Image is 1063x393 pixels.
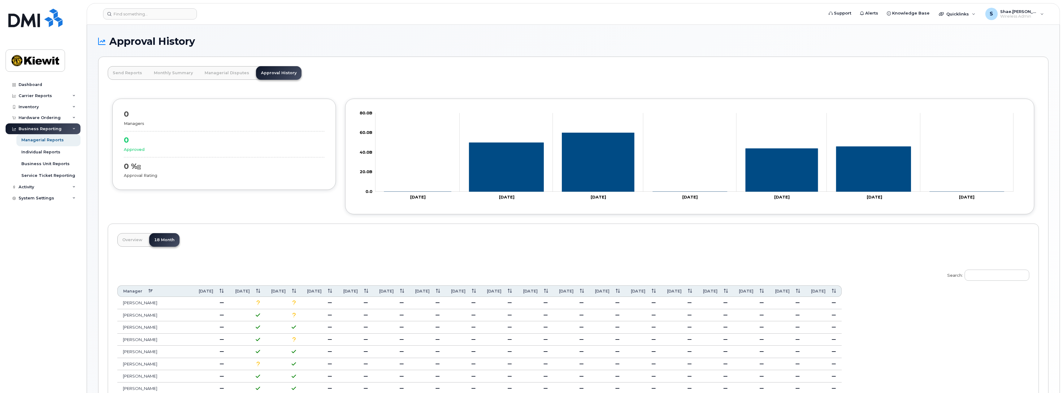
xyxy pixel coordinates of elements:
tspan: 20.0B [360,169,372,174]
g: Chart [360,110,1013,199]
input: Search: [965,270,1029,281]
th: Nov 24: activate to sort column ascending [518,285,553,297]
th: Aug 24: activate to sort column ascending [625,285,662,297]
tspan: [DATE] [591,194,606,199]
th: Jun 24: activate to sort column ascending [697,285,733,297]
div: 0 [124,136,324,144]
div: Approved [124,147,324,152]
h1: Approval History [98,36,1048,47]
label: Search: [943,266,1029,283]
th: Jan 25: activate to sort column ascending [445,285,481,297]
tspan: [DATE] [499,194,514,199]
td: [PERSON_NAME] [117,321,193,334]
th: Jul 24: activate to sort column ascending [662,285,697,297]
i: No response [256,364,260,364]
th: Mar 24: activate to sort column ascending [805,285,842,297]
div: Managers [124,121,324,126]
a: Send Reports [108,66,147,80]
i: Approved [256,315,260,315]
th: Apr 24: activate to sort column ascending [770,285,805,297]
td: [PERSON_NAME] [117,297,193,309]
td: [PERSON_NAME] [117,346,193,358]
a: 18 Month [149,233,180,247]
th: Dec 24: activate to sort column ascending [481,285,517,297]
a: Approval History [256,66,302,80]
i: No response [292,315,296,315]
div: 0 % [124,162,324,170]
tspan: 60.0B [360,130,372,135]
th: Aug 25: activate to sort column ascending [193,285,229,297]
tspan: [DATE] [959,194,974,199]
th: May 24: activate to sort column ascending [733,285,770,297]
th: May 25: activate to sort column ascending [302,285,338,297]
a: Managerial Disputes [200,66,254,80]
i: Approved [292,364,296,364]
th: Sep 24: activate to sort column ascending [589,285,625,297]
th: Manager: activate to sort column descending [117,285,193,297]
tspan: [DATE] [410,194,426,199]
th: Feb 25: activate to sort column ascending [410,285,445,297]
td: [PERSON_NAME] [117,358,193,370]
th: Jun 25: activate to sort column ascending [266,285,302,297]
tspan: [DATE] [774,194,790,199]
tspan: [DATE] [867,194,882,199]
a: Overview [117,233,147,247]
div: Approval Rating [124,173,324,178]
th: Oct 24: activate to sort column ascending [553,285,589,297]
th: Jul 25: activate to sort column ascending [230,285,266,297]
tspan: 40.0B [360,150,372,155]
td: [PERSON_NAME] [117,309,193,322]
td: [PERSON_NAME] [117,334,193,346]
tspan: 80.0B [360,110,372,115]
a: Monthly Summary [149,66,198,80]
tspan: 0.0 [366,189,372,194]
th: Mar 25: activate to sort column ascending [374,285,410,297]
div: 0 [124,110,324,118]
td: [PERSON_NAME] [117,370,193,382]
tspan: [DATE] [682,194,698,199]
th: Apr 25: activate to sort column ascending [338,285,374,297]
